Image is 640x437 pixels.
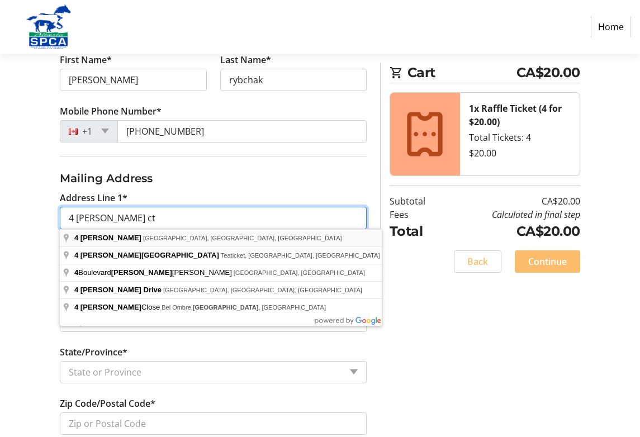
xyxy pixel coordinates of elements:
span: [PERSON_NAME] [80,234,141,242]
button: Back [454,250,501,272]
div: $20.00 [469,146,571,160]
label: First Name* [60,53,112,66]
span: 4 [74,251,78,259]
span: Teaticket, [GEOGRAPHIC_DATA], [GEOGRAPHIC_DATA] [221,252,380,259]
input: (506) 234-5678 [117,120,367,142]
span: 4 [74,286,78,294]
span: [GEOGRAPHIC_DATA], [GEOGRAPHIC_DATA], [GEOGRAPHIC_DATA] [163,287,362,293]
label: Last Name* [220,53,271,66]
span: [GEOGRAPHIC_DATA] [193,304,259,311]
img: Alberta SPCA's Logo [9,4,88,49]
td: Calculated in final step [444,208,580,221]
input: Zip or Postal Code [60,412,367,435]
span: [PERSON_NAME] [111,268,172,277]
span: [GEOGRAPHIC_DATA], [GEOGRAPHIC_DATA], [GEOGRAPHIC_DATA] [143,235,342,241]
span: Continue [528,254,567,268]
div: Total Tickets: 4 [469,131,571,144]
strong: 1x Raffle Ticket (4 for $20.00) [469,102,562,128]
span: Cart [407,63,516,83]
input: Address [60,207,367,229]
span: CA$20.00 [516,63,580,83]
h3: Mailing Address [60,170,367,187]
td: CA$20.00 [444,194,580,208]
a: Home [591,16,631,37]
span: Close [74,303,162,311]
label: Address Line 1* [60,191,127,205]
span: 4 [74,234,78,242]
span: Bel Ombre, , [GEOGRAPHIC_DATA] [162,304,326,311]
span: [PERSON_NAME] [80,303,141,311]
span: [PERSON_NAME] Drive [80,286,162,294]
label: State/Province* [60,345,127,359]
span: 4 [74,303,78,311]
span: 4 [74,268,78,277]
span: Back [467,254,488,268]
td: Subtotal [390,194,444,208]
span: [PERSON_NAME][GEOGRAPHIC_DATA] [80,251,219,259]
td: CA$20.00 [444,221,580,241]
span: Boulevard [PERSON_NAME] [74,268,234,277]
label: Zip Code/Postal Code* [60,397,155,410]
span: [GEOGRAPHIC_DATA], [GEOGRAPHIC_DATA] [234,269,365,276]
button: Continue [515,250,580,272]
td: Fees [390,208,444,221]
label: Mobile Phone Number* [60,104,162,118]
td: Total [390,221,444,241]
